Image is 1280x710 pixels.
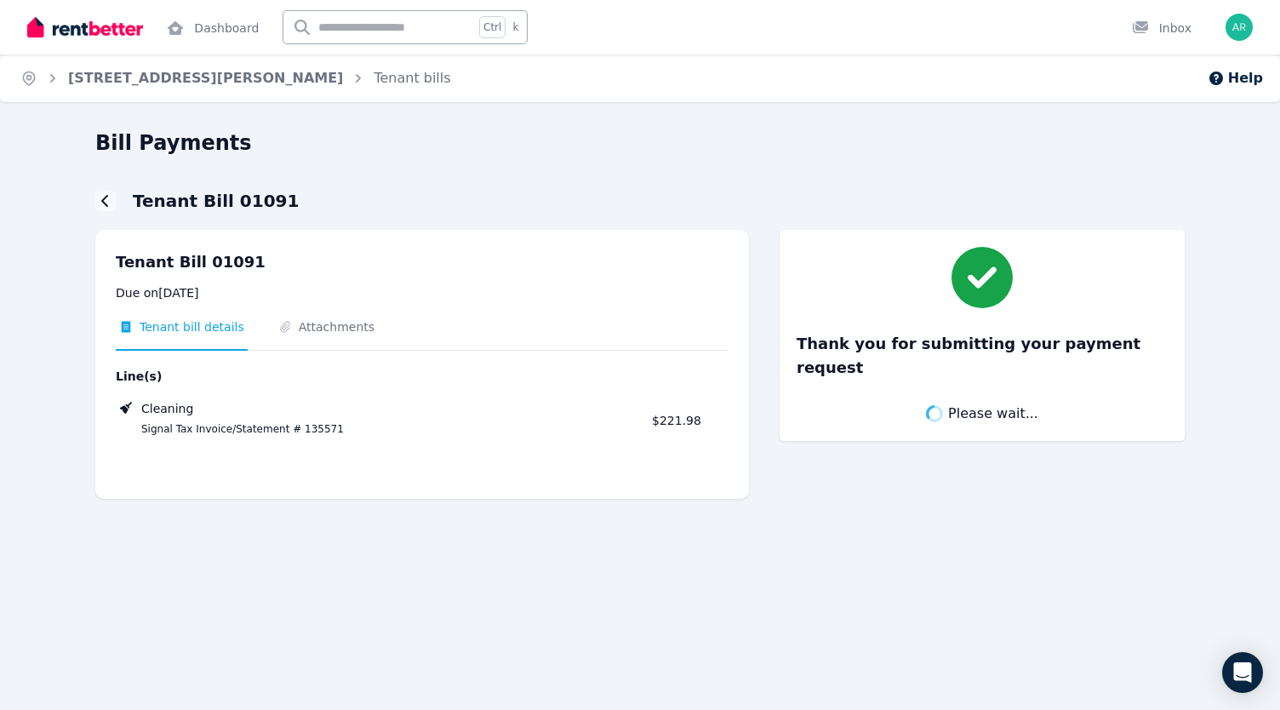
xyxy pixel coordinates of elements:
[1208,68,1263,89] button: Help
[116,284,729,301] p: Due on [DATE]
[68,70,343,86] a: [STREET_ADDRESS][PERSON_NAME]
[121,422,642,436] span: Signal Tax Invoice/Statement # 135571
[140,318,244,335] span: Tenant bill details
[141,400,193,417] span: Cleaning
[512,20,518,34] span: k
[1226,14,1253,41] img: Alison Reid
[1222,652,1263,693] div: Open Intercom Messenger
[652,414,701,427] span: $221.98
[116,250,729,274] p: Tenant Bill 01091
[797,332,1168,380] h3: Thank you for submitting your payment request
[27,14,143,40] img: RentBetter
[133,189,299,213] h1: Tenant Bill 01091
[116,368,642,385] span: Line(s)
[299,318,374,335] span: Attachments
[116,318,729,351] nav: Tabs
[1132,20,1191,37] div: Inbox
[479,16,506,38] span: Ctrl
[948,404,1038,424] span: Please wait...
[95,129,252,157] h1: Bill Payments
[374,68,450,89] span: Tenant bills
